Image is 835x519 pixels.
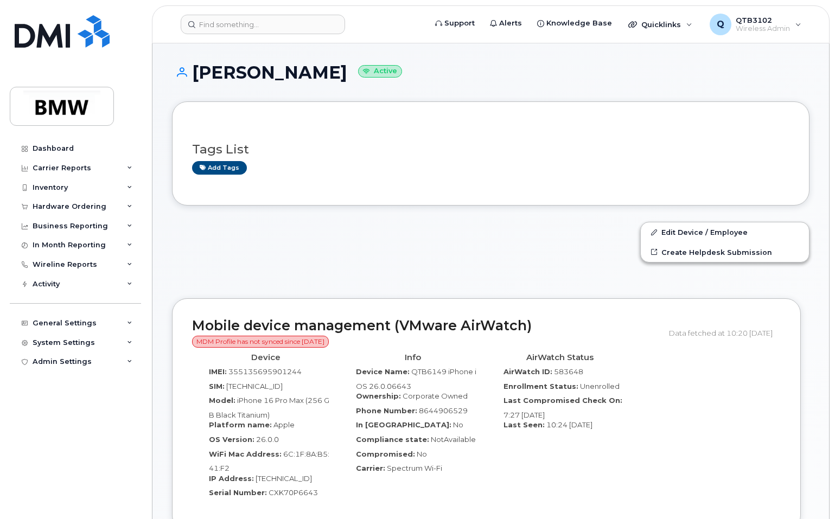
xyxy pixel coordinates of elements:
label: Last Compromised Check On: [503,395,622,406]
span: NotAvailable [431,435,476,444]
span: Corporate Owned [403,392,468,400]
label: Serial Number: [209,488,267,498]
small: Active [358,65,402,78]
span: No [417,450,427,458]
label: IP Address: [209,473,254,484]
label: WiFi Mac Address: [209,449,282,459]
span: 10:24 [DATE] [546,420,592,429]
label: Phone Number: [356,406,417,416]
span: Unenrolled [580,382,620,390]
span: Spectrum Wi-Fi [387,464,442,472]
label: Device Name: [356,367,410,377]
span: MDM Profile has not synced since [DATE] [192,336,329,348]
span: 8644906529 [419,406,468,415]
h1: [PERSON_NAME] [172,63,809,82]
span: iPhone 16 Pro Max (256 GB Black Titanium) [209,396,329,419]
a: Add tags [192,161,247,175]
label: AirWatch ID: [503,367,552,377]
span: Apple [273,420,295,429]
a: Edit Device / Employee [641,222,809,242]
div: Data fetched at 10:20 [DATE] [669,323,781,343]
h2: Mobile device management (VMware AirWatch) [192,318,661,348]
span: [TECHNICAL_ID] [226,382,283,390]
label: Enrollment Status: [503,381,578,392]
label: Carrier: [356,463,385,473]
a: Create Helpdesk Submission [641,242,809,262]
label: Model: [209,395,235,406]
label: Last Seen: [503,420,545,430]
label: Ownership: [356,391,401,401]
span: QTB6149 iPhone iOS 26.0.06643 [356,367,476,390]
span: No [453,420,463,429]
span: 583648 [554,367,583,376]
span: 26.0.0 [256,435,279,444]
h3: Tags List [192,143,789,156]
label: Platform name: [209,420,272,430]
label: SIM: [209,381,225,392]
span: 355135695901244 [228,367,302,376]
span: [TECHNICAL_ID] [256,474,312,483]
h4: AirWatch Status [495,353,626,362]
label: Compromised: [356,449,415,459]
span: 7:27 [DATE] [503,411,545,419]
h4: Info [347,353,478,362]
label: In [GEOGRAPHIC_DATA]: [356,420,451,430]
h4: Device [200,353,331,362]
span: CXK70P6643 [269,488,318,497]
label: Compliance state: [356,434,429,445]
label: OS Version: [209,434,254,445]
label: IMEI: [209,367,227,377]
